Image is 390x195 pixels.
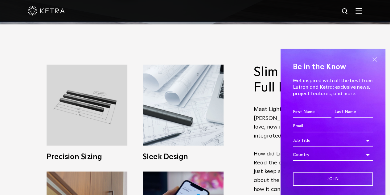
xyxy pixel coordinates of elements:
div: Country [293,149,373,161]
input: Last Name [335,106,373,118]
img: L30_Custom_Length_Black-2 [47,65,127,146]
div: Job Title [293,135,373,146]
img: L30_SlimProfile [143,65,224,146]
img: ketra-logo-2019-white [28,6,65,15]
input: Join [293,172,373,186]
img: search icon [341,8,349,15]
p: Get inspired with all the best from Lutron and Ketra: exclusive news, project features, and more. [293,78,373,97]
input: Email [293,121,373,132]
h2: Slim Profile, Full Power [254,65,349,96]
h3: Sleek Design [143,153,224,161]
input: First Name [293,106,331,118]
h3: Precision Sizing [47,153,127,161]
h4: Be in the Know [293,61,373,73]
p: Meet Lightbar Slim. It’s the stunning [PERSON_NAME] light you know and love, now in a slim, sleek... [254,105,349,194]
img: Hamburger%20Nav.svg [355,8,362,14]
